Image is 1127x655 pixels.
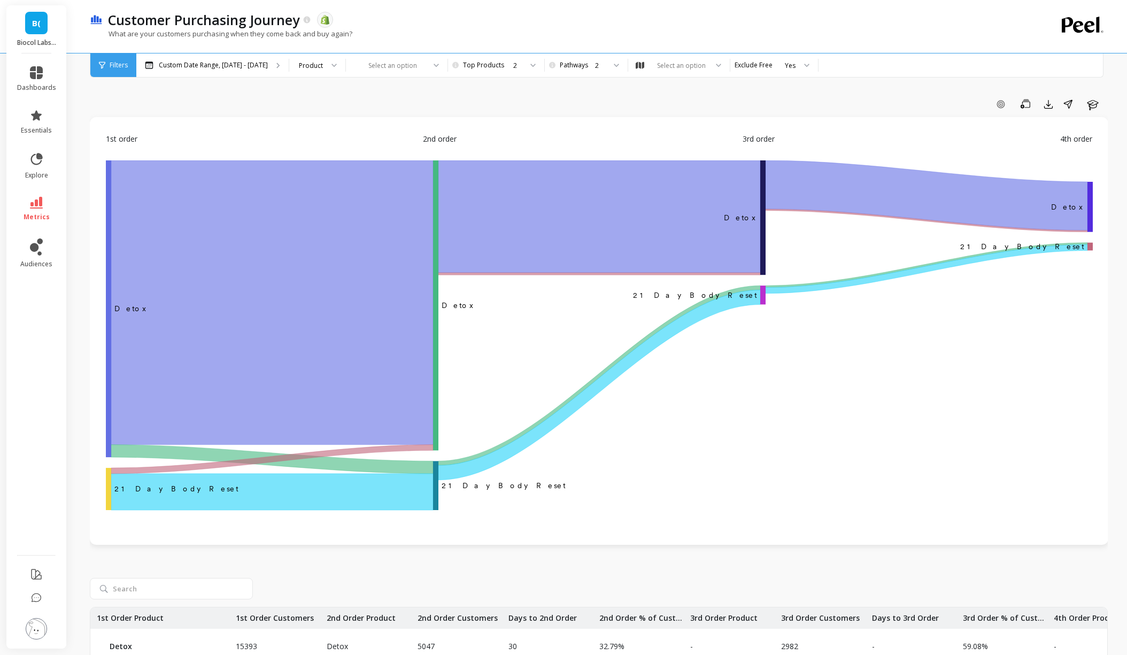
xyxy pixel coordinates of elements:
[724,213,757,222] text: ​Detox
[229,607,314,629] p: 1st Order Customers
[110,641,217,651] p: Detox
[595,60,605,71] div: 2
[26,618,47,639] img: profile picture
[20,260,52,268] span: audiences
[320,607,396,629] p: 2nd Order Product
[25,171,48,180] span: explore
[320,15,330,25] img: api.shopify.svg
[90,607,164,629] p: 1st Order Product
[106,160,1093,514] svg: A chart.
[411,607,498,629] p: 2nd Order Customers
[775,641,798,651] p: 2982
[743,133,775,144] span: 3rd order
[90,29,352,38] p: What are your customers purchasing when they come back and buy again?
[1060,133,1092,144] span: 4th order
[423,133,457,144] span: 2nd order
[1047,607,1122,629] p: 4th Order Product
[775,607,860,629] p: 3rd Order Customers
[24,213,50,221] span: metrics
[593,641,624,651] p: 32.79%
[21,126,52,135] span: essentials
[1051,203,1084,211] text: Detox
[299,60,323,71] div: Product
[866,641,875,651] p: -
[960,242,1084,251] text: 21 Day Body Reset
[110,61,128,70] span: Filters
[442,481,566,490] text: 21 Day Body Reset
[108,11,299,29] p: Customer Purchasing Journey
[502,641,517,651] p: 30
[502,607,577,629] p: Days to 2nd Order
[17,83,56,92] span: dashboards
[785,60,796,71] div: Yes
[866,607,939,629] p: Days to 3rd Order
[320,641,400,651] p: Detox
[32,17,41,29] span: B(
[17,38,56,47] p: Biocol Labs (US)
[114,484,238,493] text: ‌21 Day Body Reset
[90,578,253,599] input: Search
[229,641,257,651] p: 15393
[655,60,707,71] div: Select an option
[633,291,757,299] text: ​21 Day Body Reset
[593,607,684,629] p: 2nd Order % of Customers Bought
[106,133,137,144] span: 1st order
[684,641,764,651] p: -
[956,641,988,651] p: 59.08%
[442,301,475,310] text: Detox
[411,641,435,651] p: 5047
[114,304,148,313] text: ‌Detox
[956,607,1047,629] p: 3rd Order % of Customers Bought
[90,15,103,25] img: header icon
[636,61,644,70] img: audience_map.svg
[513,60,522,71] div: 2
[159,61,268,70] p: Custom Date Range, [DATE] - [DATE]
[684,607,758,629] p: 3rd Order Product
